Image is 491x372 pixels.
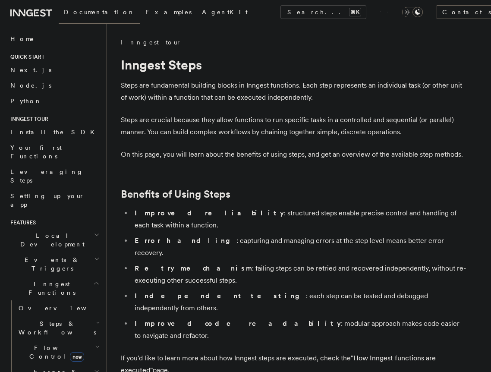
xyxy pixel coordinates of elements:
span: Home [10,35,35,43]
span: Install the SDK [10,129,100,136]
strong: Retry mechanism [135,264,252,272]
span: Node.js [10,82,51,89]
a: Install the SDK [7,124,101,140]
li: : modular approach makes code easier to navigate and refactor. [132,318,466,342]
strong: Improved reliability [135,209,284,217]
kbd: ⌘K [349,8,361,16]
span: Quick start [7,54,44,60]
span: Events & Triggers [7,255,94,273]
a: Inngest tour [121,38,181,47]
button: Search...⌘K [280,5,366,19]
strong: Improved code readability [135,319,341,328]
li: : structured steps enable precise control and handling of each task within a function. [132,207,466,231]
span: Your first Functions [10,144,62,160]
button: Steps & Workflows [15,316,101,340]
span: new [70,352,84,362]
h1: Inngest Steps [121,57,466,73]
span: Overview [19,305,107,312]
a: Benefits of Using Steps [121,188,230,200]
span: Inngest tour [7,116,48,123]
span: Steps & Workflows [15,319,96,337]
a: Node.js [7,78,101,93]
span: AgentKit [202,9,248,16]
p: On this page, you will learn about the benefits of using steps, and get an overview of the availa... [121,148,466,161]
p: Steps are fundamental building blocks in Inngest functions. Each step represents an individual ta... [121,79,466,104]
span: Next.js [10,66,51,73]
button: Events & Triggers [7,252,101,276]
a: Overview [15,300,101,316]
span: Flow Control [15,344,95,361]
li: : each step can be tested and debugged independently from others. [132,290,466,314]
a: Your first Functions [7,140,101,164]
a: Home [7,31,101,47]
span: Documentation [64,9,135,16]
span: Examples [145,9,192,16]
span: Setting up your app [10,192,85,208]
span: Leveraging Steps [10,168,83,184]
a: Next.js [7,62,101,78]
a: Documentation [59,3,140,24]
li: : capturing and managing errors at the step level means better error recovery. [132,235,466,259]
a: Setting up your app [7,188,101,212]
a: Python [7,93,101,109]
span: Local Development [7,231,94,249]
p: Steps are crucial because they allow functions to run specific tasks in a controlled and sequenti... [121,114,466,138]
a: Examples [140,3,197,23]
span: Python [10,98,42,104]
button: Local Development [7,228,101,252]
a: Leveraging Steps [7,164,101,188]
button: Toggle dark mode [402,7,423,17]
a: AgentKit [197,3,253,23]
strong: Error handling [135,236,236,245]
strong: Independent testing [135,292,306,300]
button: Flow Controlnew [15,340,101,364]
span: Features [7,219,36,226]
span: Inngest Functions [7,280,93,297]
button: Inngest Functions [7,276,101,300]
li: : failing steps can be retried and recovered independently, without re-executing other successful... [132,262,466,287]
